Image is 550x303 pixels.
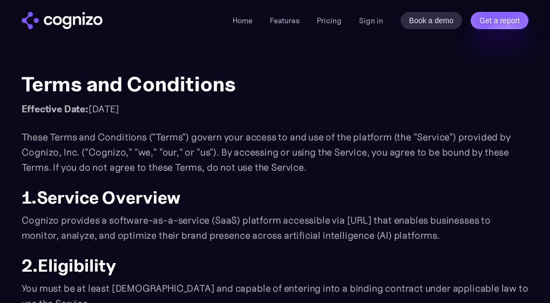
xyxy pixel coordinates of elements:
[22,188,529,207] h2: 1.
[400,12,463,29] a: Book a demo
[22,256,529,275] h2: 2.
[471,12,528,29] a: Get a report
[22,72,529,96] h1: Terms and Conditions
[22,12,103,29] img: cognizo logo
[270,16,300,25] a: Features
[22,103,89,115] strong: Effective Date:
[233,16,253,25] a: Home
[317,16,342,25] a: Pricing
[359,14,383,27] a: Sign in
[22,12,103,29] a: home
[22,130,529,175] p: These Terms and Conditions ("Terms") govern your access to and use of the platform (the "Service"...
[22,213,529,243] p: Cognizo provides a software-as-a-service (SaaS) platform accessible via [URL] that enables busine...
[37,187,181,208] strong: Service Overview
[38,255,116,277] strong: Eligibility
[22,102,529,117] p: [DATE]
